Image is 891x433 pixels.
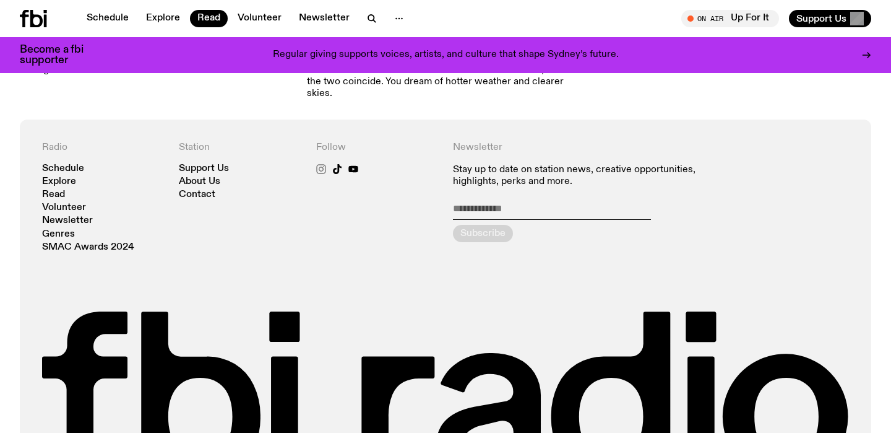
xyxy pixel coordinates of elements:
a: Read [42,190,65,199]
span: Support Us [796,13,846,24]
h4: Follow [316,142,438,154]
a: Schedule [79,10,136,27]
button: Subscribe [453,225,513,242]
a: Volunteer [230,10,289,27]
h4: Newsletter [453,142,712,154]
a: About Us [179,177,220,186]
p: Regular giving supports voices, artists, and culture that shape Sydney’s future. [273,50,619,61]
button: Support Us [789,10,871,27]
h3: Become a fbi supporter [20,45,99,66]
a: Genres [42,230,75,239]
h4: Radio [42,142,164,154]
p: Stay up to date on station news, creative opportunities, highlights, perks and more. [453,164,712,188]
button: On AirUp For It [681,10,779,27]
a: Newsletter [291,10,357,27]
a: SMAC Awards 2024 [42,243,134,252]
a: Newsletter [42,216,93,225]
a: Explore [42,177,76,186]
h4: Station [179,142,301,154]
a: Read [190,10,228,27]
a: Contact [179,190,215,199]
a: Schedule [42,164,84,173]
a: Volunteer [42,203,86,212]
a: Support Us [179,164,229,173]
a: Explore [139,10,187,27]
